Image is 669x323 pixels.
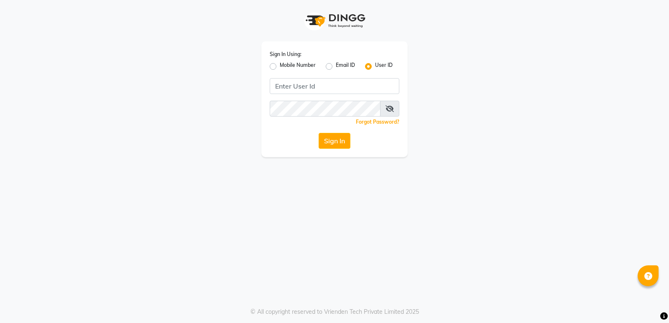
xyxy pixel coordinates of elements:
[356,119,399,125] a: Forgot Password?
[319,133,350,149] button: Sign In
[280,61,316,71] label: Mobile Number
[634,290,661,315] iframe: chat widget
[270,78,399,94] input: Username
[375,61,393,71] label: User ID
[270,51,301,58] label: Sign In Using:
[301,8,368,33] img: logo1.svg
[336,61,355,71] label: Email ID
[270,101,380,117] input: Username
